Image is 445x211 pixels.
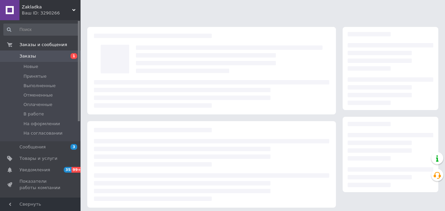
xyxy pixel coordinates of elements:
span: Уведомления [19,167,50,173]
input: Поиск [3,24,79,36]
div: Ваш ID: 3290266 [22,10,81,16]
span: 99+ [71,167,83,173]
span: В работе [23,111,44,117]
span: Выполненные [23,83,56,89]
span: Заказы [19,53,36,59]
span: Товары и услуги [19,155,57,162]
span: Новые [23,64,38,70]
span: Заказы и сообщения [19,42,67,48]
span: Сообщения [19,144,46,150]
span: 1 [70,53,77,59]
span: 3 [70,144,77,150]
span: 35 [64,167,71,173]
span: Панель управления [19,196,62,208]
span: Zakladka [22,4,72,10]
span: На оформлении [23,121,60,127]
span: На согласовании [23,130,62,136]
span: Показатели работы компании [19,178,62,190]
span: Принятые [23,73,47,79]
span: Отмененные [23,92,53,98]
span: Оплаченные [23,102,52,108]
